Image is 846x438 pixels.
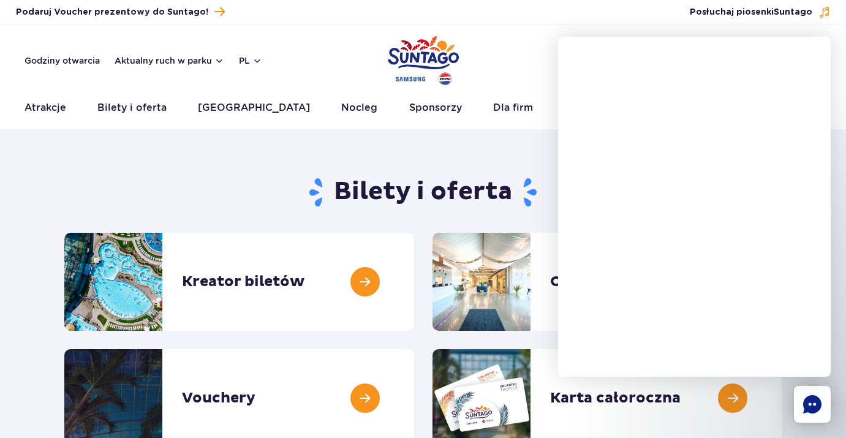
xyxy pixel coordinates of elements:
a: Bilety i oferta [97,93,167,123]
span: Podaruj Voucher prezentowy do Suntago! [16,6,208,18]
a: Park of Poland [388,31,459,87]
span: Suntago [774,8,812,17]
button: pl [239,55,262,67]
a: Godziny otwarcia [25,55,100,67]
span: Posłuchaj piosenki [690,6,812,18]
a: [GEOGRAPHIC_DATA] [198,93,310,123]
button: Aktualny ruch w parku [115,56,224,66]
h1: Bilety i oferta [64,176,782,208]
iframe: chatbot [558,37,831,377]
a: Nocleg [341,93,377,123]
a: Sponsorzy [409,93,462,123]
div: Chat [794,386,831,423]
button: Posłuchaj piosenkiSuntago [690,6,831,18]
a: Atrakcje [25,93,66,123]
a: Dla firm [493,93,533,123]
a: Podaruj Voucher prezentowy do Suntago! [16,4,225,20]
